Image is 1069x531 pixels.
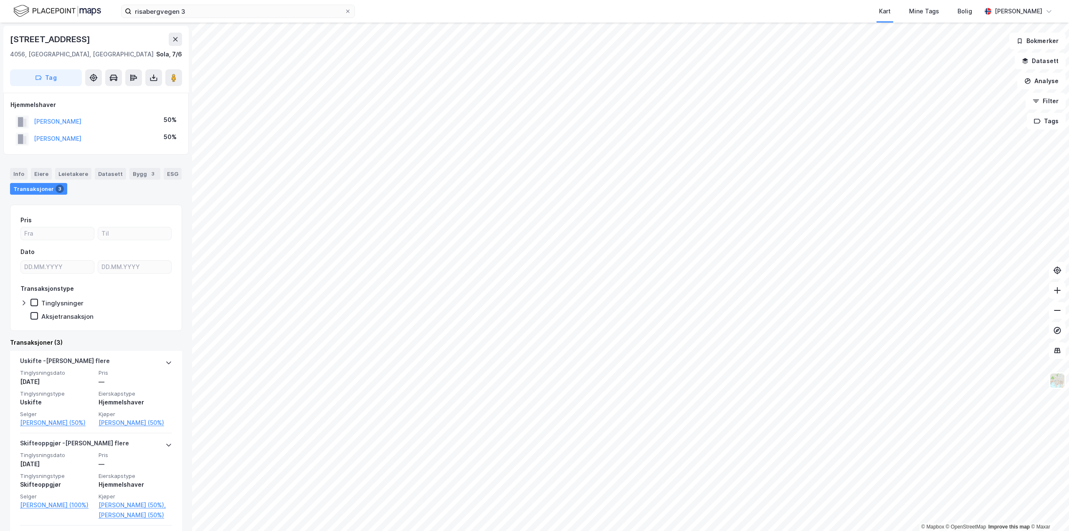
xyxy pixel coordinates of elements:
div: Bygg [129,168,160,180]
div: 50% [164,115,177,125]
div: [DATE] [20,377,94,387]
a: Mapbox [921,524,944,530]
div: Skifteoppgjør - [PERSON_NAME] flere [20,438,129,452]
input: Til [98,227,171,240]
input: Fra [21,227,94,240]
div: Aksjetransaksjon [41,313,94,320]
button: Bokmerker [1009,33,1066,49]
input: DD.MM.YYYY [98,261,171,273]
span: Tinglysningsdato [20,452,94,459]
span: Tinglysningstype [20,473,94,480]
input: Søk på adresse, matrikkel, gårdeiere, leietakere eller personer [132,5,345,18]
button: Datasett [1015,53,1066,69]
div: Sola, 7/6 [156,49,182,59]
div: Tinglysninger [41,299,84,307]
div: Transaksjoner [10,183,67,195]
a: OpenStreetMap [946,524,986,530]
div: Pris [20,215,32,225]
div: Hjemmelshaver [99,397,172,407]
div: Kart [879,6,891,16]
button: Tags [1027,113,1066,130]
div: Skifteoppgjør [20,480,94,490]
div: 50% [164,132,177,142]
span: Selger [20,411,94,418]
div: [PERSON_NAME] [995,6,1042,16]
button: Filter [1026,93,1066,109]
span: Eierskapstype [99,390,172,397]
span: Selger [20,493,94,500]
div: Uskifte [20,397,94,407]
a: [PERSON_NAME] (50%) [20,418,94,428]
div: Hjemmelshaver [99,480,172,490]
span: Kjøper [99,493,172,500]
div: Transaksjoner (3) [10,338,182,348]
div: — [99,377,172,387]
div: ESG [164,168,182,180]
div: 4056, [GEOGRAPHIC_DATA], [GEOGRAPHIC_DATA] [10,49,154,59]
div: Info [10,168,28,180]
span: Kjøper [99,411,172,418]
div: Kontrollprogram for chat [1027,491,1069,531]
div: Transaksjonstype [20,284,74,294]
div: [STREET_ADDRESS] [10,33,92,46]
div: Uskifte - [PERSON_NAME] flere [20,356,110,369]
img: Z [1049,373,1065,389]
div: Datasett [95,168,126,180]
iframe: Chat Widget [1027,491,1069,531]
div: Dato [20,247,35,257]
div: — [99,459,172,469]
span: Tinglysningsdato [20,369,94,376]
div: Leietakere [55,168,91,180]
a: [PERSON_NAME] (100%) [20,500,94,510]
div: 3 [149,170,157,178]
a: [PERSON_NAME] (50%), [99,500,172,510]
button: Tag [10,69,82,86]
span: Tinglysningstype [20,390,94,397]
img: logo.f888ab2527a4732fd821a326f86c7f29.svg [13,4,101,18]
div: Hjemmelshaver [10,100,182,110]
div: [DATE] [20,459,94,469]
a: Improve this map [988,524,1030,530]
div: Bolig [958,6,972,16]
a: [PERSON_NAME] (50%) [99,510,172,520]
span: Pris [99,369,172,376]
input: DD.MM.YYYY [21,261,94,273]
span: Eierskapstype [99,473,172,480]
div: Eiere [31,168,52,180]
button: Analyse [1017,73,1066,89]
div: 3 [56,185,64,193]
div: Mine Tags [909,6,939,16]
span: Pris [99,452,172,459]
a: [PERSON_NAME] (50%) [99,418,172,428]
